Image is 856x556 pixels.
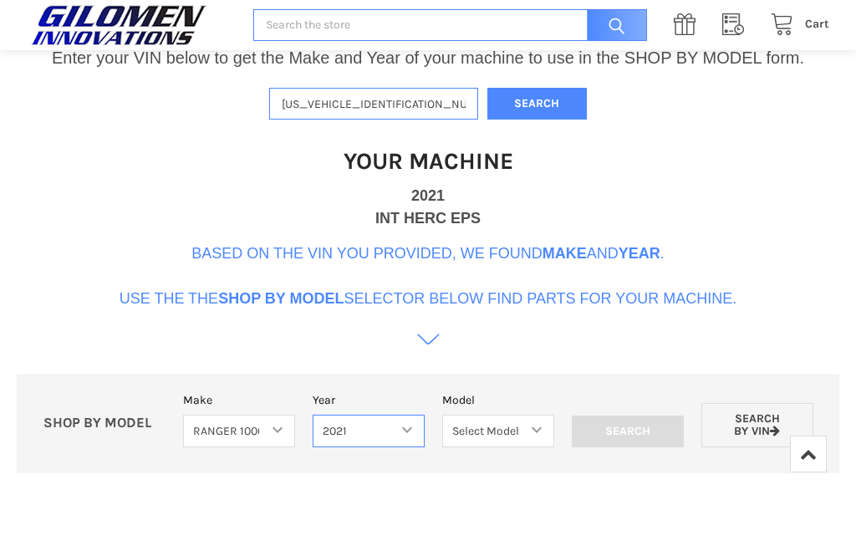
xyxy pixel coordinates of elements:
[487,88,588,120] button: Search
[411,185,445,207] div: 2021
[313,391,425,409] label: Year
[619,245,660,262] b: Year
[805,17,829,31] span: Cart
[572,416,684,447] input: Search
[442,391,554,409] label: Model
[27,4,211,46] img: GILOMEN INNOVATIONS
[375,207,481,230] div: INT HERC EPS
[790,436,827,472] a: Top of Page
[120,242,737,310] p: Based on the VIN you provided, we found and . Use the the selector below find parts for your mach...
[344,146,513,176] h1: Your Machine
[253,9,647,42] input: Search the store
[578,9,647,42] input: Search
[269,88,478,120] input: Enter VIN of your machine
[183,391,295,409] label: Make
[762,14,829,35] a: Cart
[27,4,236,46] a: GILOMEN INNOVATIONS
[52,45,804,70] p: Enter your VIN below to get the Make and Year of your machine to use in the SHOP BY MODEL form.
[701,403,813,447] a: Search by VIN
[34,415,175,432] p: SHOP BY MODEL
[543,245,587,262] b: Make
[218,290,344,307] b: Shop By Model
